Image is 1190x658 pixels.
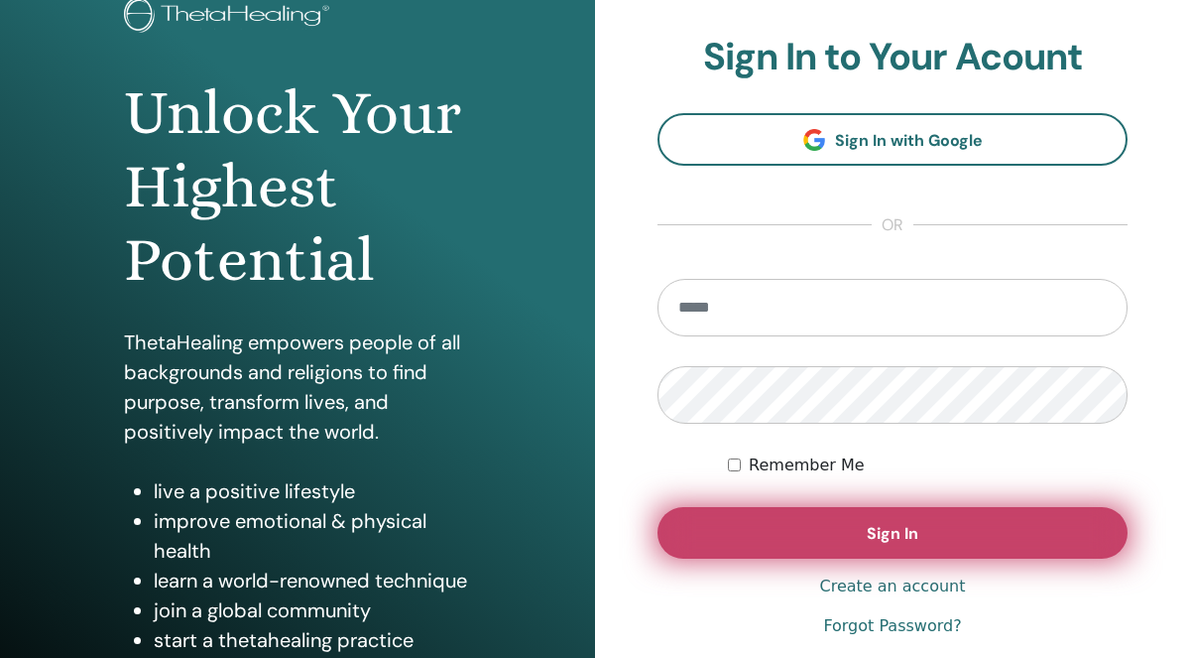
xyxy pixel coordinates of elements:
li: live a positive lifestyle [154,476,471,506]
li: improve emotional & physical health [154,506,471,566]
li: start a thetahealing practice [154,625,471,655]
a: Forgot Password? [823,614,961,638]
button: Sign In [657,507,1128,559]
p: ThetaHealing empowers people of all backgrounds and religions to find purpose, transform lives, a... [124,328,471,447]
label: Remember Me [749,454,865,477]
span: Sign In with Google [835,130,983,151]
span: or [872,213,913,237]
li: learn a world-renowned technique [154,566,471,595]
span: Sign In [867,523,918,544]
h2: Sign In to Your Acount [657,35,1128,80]
a: Create an account [819,575,965,598]
div: Keep me authenticated indefinitely or until I manually logout [728,454,1128,477]
li: join a global community [154,595,471,625]
a: Sign In with Google [657,113,1128,166]
h1: Unlock Your Highest Potential [124,76,471,298]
